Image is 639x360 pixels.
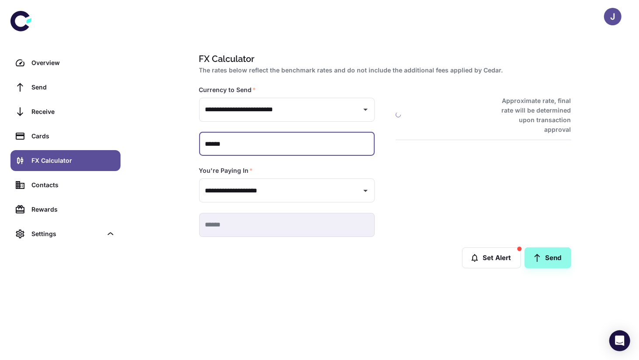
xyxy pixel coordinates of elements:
[359,185,372,197] button: Open
[10,52,121,73] a: Overview
[31,205,115,214] div: Rewards
[10,77,121,98] a: Send
[609,330,630,351] div: Open Intercom Messenger
[10,150,121,171] a: FX Calculator
[31,107,115,117] div: Receive
[199,52,568,65] h1: FX Calculator
[31,229,102,239] div: Settings
[31,131,115,141] div: Cards
[10,101,121,122] a: Receive
[199,86,256,94] label: Currency to Send
[604,8,622,25] button: J
[10,199,121,220] a: Rewards
[10,175,121,195] a: Contacts
[10,126,121,147] a: Cards
[10,223,121,244] div: Settings
[31,58,115,68] div: Overview
[492,96,571,134] h6: Approximate rate, final rate will be determined upon transaction approval
[31,180,115,190] div: Contacts
[199,166,253,175] label: You're Paying In
[359,103,372,116] button: Open
[31,156,115,165] div: FX Calculator
[31,82,115,92] div: Send
[525,247,571,268] a: Send
[462,247,521,268] button: Set Alert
